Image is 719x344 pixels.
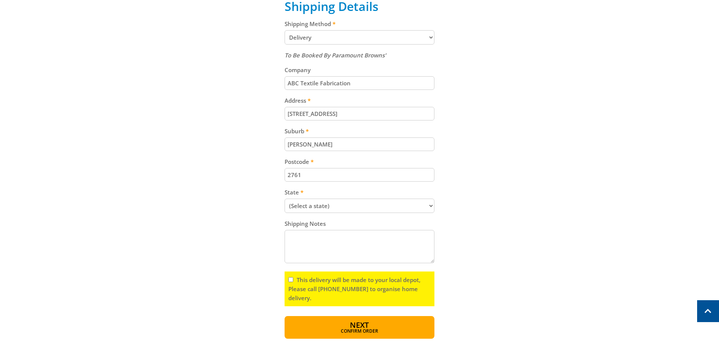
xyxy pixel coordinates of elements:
[285,107,434,120] input: Please enter your address.
[288,277,293,282] input: Please read and complete.
[285,168,434,182] input: Please enter your postcode.
[350,320,369,330] span: Next
[285,51,386,59] em: To Be Booked By Paramount Browns'
[285,96,434,105] label: Address
[285,30,434,45] select: Please select a shipping method.
[285,219,434,228] label: Shipping Notes
[285,19,434,28] label: Shipping Method
[301,329,418,333] span: Confirm order
[285,199,434,213] select: Please select your state.
[285,137,434,151] input: Please enter your suburb.
[288,276,420,302] label: This delivery will be made to your local depot, Please call [PHONE_NUMBER] to organise home deliv...
[285,157,434,166] label: Postcode
[285,188,434,197] label: State
[285,65,434,74] label: Company
[285,126,434,136] label: Suburb
[285,316,434,339] button: Next Confirm order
